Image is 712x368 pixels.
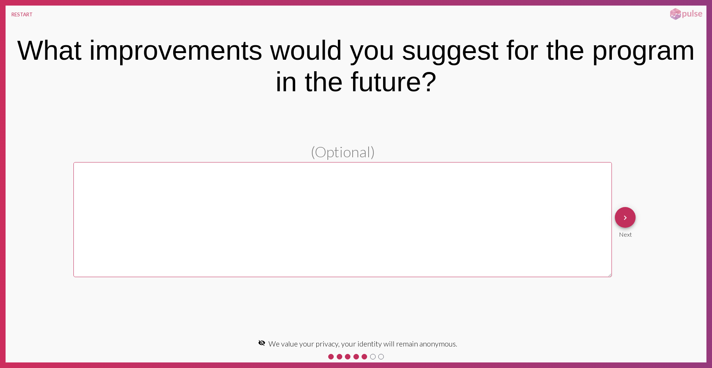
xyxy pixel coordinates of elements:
img: pulsehorizontalsmall.png [667,7,705,21]
mat-icon: keyboard_arrow_right [621,213,630,222]
div: Next [615,228,636,238]
button: RESTART [6,6,39,23]
div: What improvements would you suggest for the program in the future? [17,34,696,98]
span: (Optional) [311,143,375,160]
mat-icon: visibility_off [258,339,266,346]
span: We value your privacy, your identity will remain anonymous. [268,339,457,348]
